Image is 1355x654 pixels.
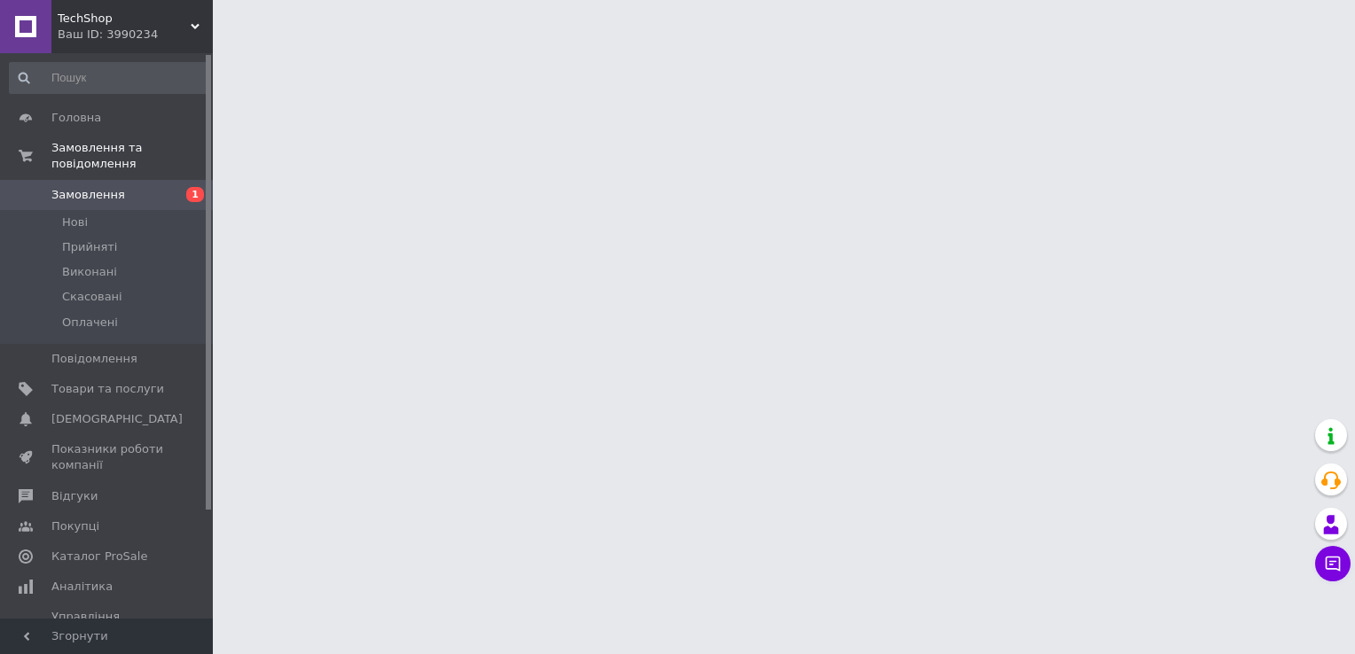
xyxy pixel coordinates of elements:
span: Показники роботи компанії [51,441,164,473]
span: Прийняті [62,239,117,255]
span: Виконані [62,264,117,280]
input: Пошук [9,62,209,94]
span: Товари та послуги [51,381,164,397]
span: Замовлення та повідомлення [51,140,213,172]
span: Управління сайтом [51,609,164,641]
span: Повідомлення [51,351,137,367]
span: Нові [62,214,88,230]
span: [DEMOGRAPHIC_DATA] [51,411,183,427]
span: Каталог ProSale [51,549,147,564]
div: Ваш ID: 3990234 [58,27,213,43]
span: Покупці [51,518,99,534]
span: Замовлення [51,187,125,203]
span: 1 [186,187,204,202]
span: Відгуки [51,488,98,504]
span: Скасовані [62,289,122,305]
span: Оплачені [62,315,118,331]
span: Аналітика [51,579,113,595]
span: TechShop [58,11,191,27]
button: Чат з покупцем [1315,546,1351,581]
span: Головна [51,110,101,126]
